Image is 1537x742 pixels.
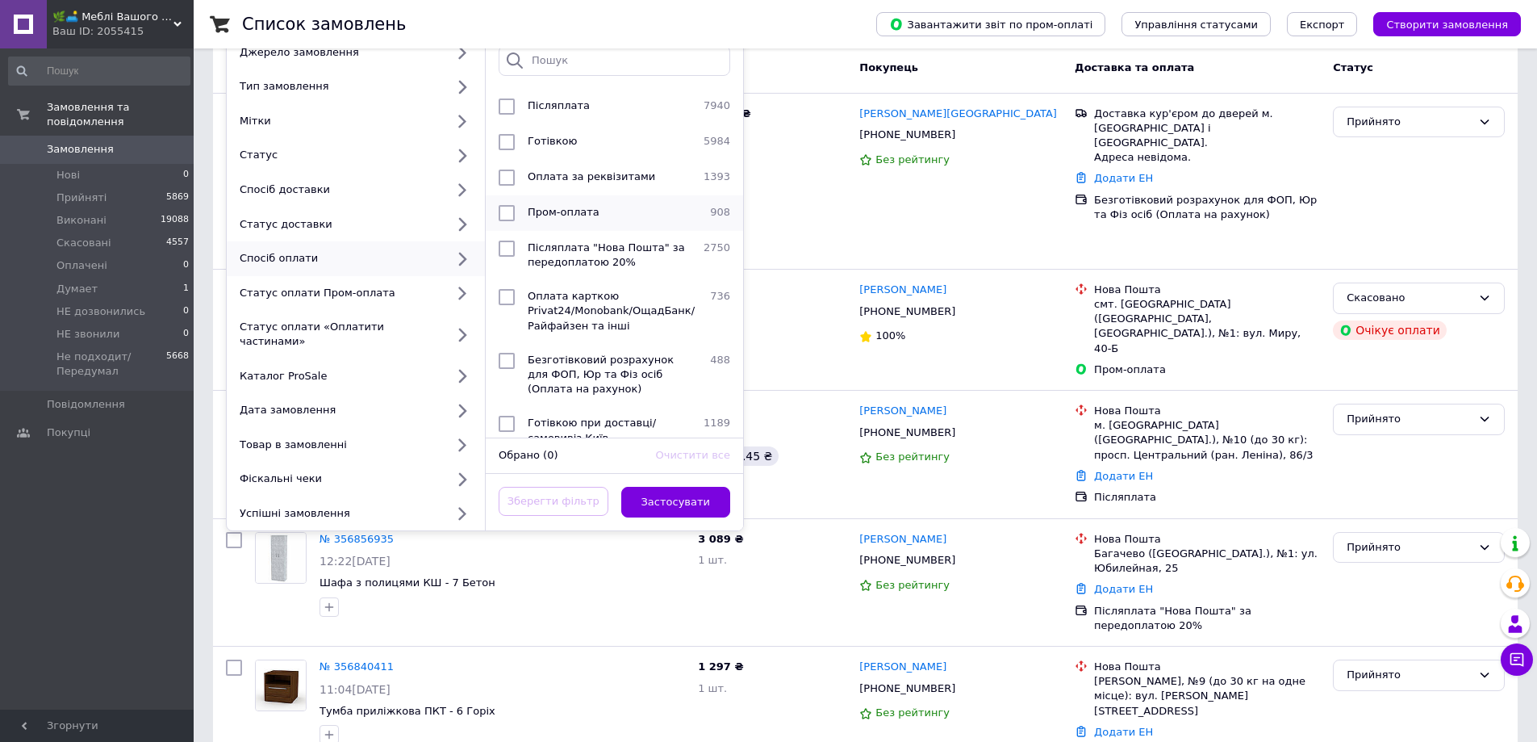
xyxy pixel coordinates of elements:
[183,327,189,342] span: 0
[1347,411,1472,428] div: Прийнято
[1094,604,1320,633] div: Післяплата "Нова Пошта" за передоплатою 20%
[499,45,730,77] input: Пошук
[1347,539,1472,556] div: Прийнято
[56,350,166,379] span: Не подходит/Передумал
[233,403,445,417] div: Дата замовлення
[704,99,730,114] span: 7940
[1386,19,1508,31] span: Створити замовлення
[183,258,189,273] span: 0
[47,100,194,129] span: Замовлення та повідомлення
[255,660,307,711] a: Фото товару
[56,304,145,319] span: НЕ дозвонились
[233,472,445,486] div: Фіскальні чеки
[255,532,307,584] a: Фото товару
[710,205,730,220] span: 908
[56,236,111,250] span: Скасовані
[528,290,695,331] span: Оплата карткою Privat24/Monobank/ОщадБанк/Райфайзен та інші
[1094,418,1320,463] div: м. [GEOGRAPHIC_DATA] ([GEOGRAPHIC_DATA].), №10 (до 30 кг): просп. Центральний (ран. Леніна), 86/3
[233,320,445,349] div: Статус оплати «Оплатити частинами»
[876,12,1105,36] button: Завантажити звіт по пром-оплаті
[56,191,107,205] span: Прийняті
[704,416,730,431] span: 1189
[233,438,445,452] div: Товар в замовленні
[8,57,190,86] input: Пошук
[1094,547,1320,576] div: Багачево ([GEOGRAPHIC_DATA].), №1: ул. Юбилейная, 25
[1094,107,1320,151] div: Доставка кур'єром до дверей м. [GEOGRAPHIC_DATA] і [GEOGRAPHIC_DATA].
[1357,18,1521,30] a: Створити замовлення
[1094,532,1320,547] div: Нова Пошта
[166,350,189,379] span: 5668
[1373,12,1521,36] button: Створити замовлення
[233,45,445,60] div: Джерело замовлення
[698,554,727,566] span: 1 шт.
[256,533,306,583] img: Фото товару
[1287,12,1358,36] button: Експорт
[859,107,1057,122] a: [PERSON_NAME][GEOGRAPHIC_DATA]
[1347,114,1472,131] div: Прийнято
[859,554,955,566] span: [PHONE_NUMBER]
[52,24,194,39] div: Ваш ID: 2055415
[233,217,445,232] div: Статус доставки
[1075,61,1194,73] span: Доставка та оплата
[859,305,955,317] span: [PHONE_NUMBER]
[1094,297,1320,356] div: смт. [GEOGRAPHIC_DATA] ([GEOGRAPHIC_DATA], [GEOGRAPHIC_DATA].), №1: вул. Миру, 40-Б
[704,134,730,149] span: 5984
[528,99,590,111] span: Післяплата
[56,327,119,342] span: НЕ звонили
[859,61,918,73] span: Покупець
[710,353,730,368] span: 488
[233,506,445,521] div: Успішні замовлення
[320,533,394,545] a: № 356856935
[859,660,946,675] a: [PERSON_NAME]
[1300,19,1345,31] span: Експорт
[1134,19,1258,31] span: Управління статусами
[492,448,649,463] div: Обрано (0)
[1094,470,1153,482] a: Додати ЕН
[1094,726,1153,738] a: Додати ЕН
[621,487,731,518] button: Застосувати
[1094,583,1153,595] a: Додати ЕН
[1094,660,1320,674] div: Нова Пошта
[47,142,114,157] span: Замовлення
[698,682,727,694] span: 1 шт.
[859,128,955,140] span: [PHONE_NUMBER]
[710,289,730,304] span: 736
[1121,12,1271,36] button: Управління статусами
[320,683,391,696] span: 11:04[DATE]
[528,354,674,395] span: Безготівковий розрахунок для ФОП, Юр та Фіз осіб (Оплата на рахунок)
[528,206,599,218] span: Пром-оплата
[161,213,189,228] span: 19088
[52,10,173,24] span: 🌿🛋️ Меблі Вашого Комфорту
[698,533,743,545] span: 3 089 ₴
[704,170,730,185] span: 1393
[1094,193,1320,222] div: Безготівковий розрахунок для ФОП, Юр та Фіз осіб (Оплата на рахунок)
[528,170,655,182] span: Оплата за реквізитами
[859,283,946,298] a: [PERSON_NAME]
[320,555,391,568] span: 12:22[DATE]
[1333,321,1447,340] div: Очікує оплати
[320,660,394,673] a: № 356840411
[1347,667,1472,684] div: Прийнято
[233,114,445,128] div: Мітки
[1094,150,1320,165] div: Адреса невідома.
[859,532,946,547] a: [PERSON_NAME]
[875,706,950,719] span: Без рейтингу
[183,304,189,319] span: 0
[528,135,577,147] span: Готівкою
[183,168,189,182] span: 0
[859,426,955,438] span: [PHONE_NUMBER]
[1094,283,1320,297] div: Нова Пошта
[875,153,950,166] span: Без рейтингу
[256,660,306,711] img: Фото товару
[320,705,495,717] a: Тумба приліжкова ПКТ - 6 Горіх
[320,576,495,589] a: Шафа з полицями КШ - 7 Бетон
[1094,674,1320,719] div: [PERSON_NAME], №9 (до 30 кг на одне місце): вул. [PERSON_NAME][STREET_ADDRESS]
[242,15,406,34] h1: Список замовлень
[528,241,685,268] span: Післяплата "Нова Пошта" за передоплатою 20%
[1094,172,1153,184] a: Додати ЕН
[47,397,125,412] span: Повідомлення
[166,236,189,250] span: 4557
[704,241,730,256] span: 2750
